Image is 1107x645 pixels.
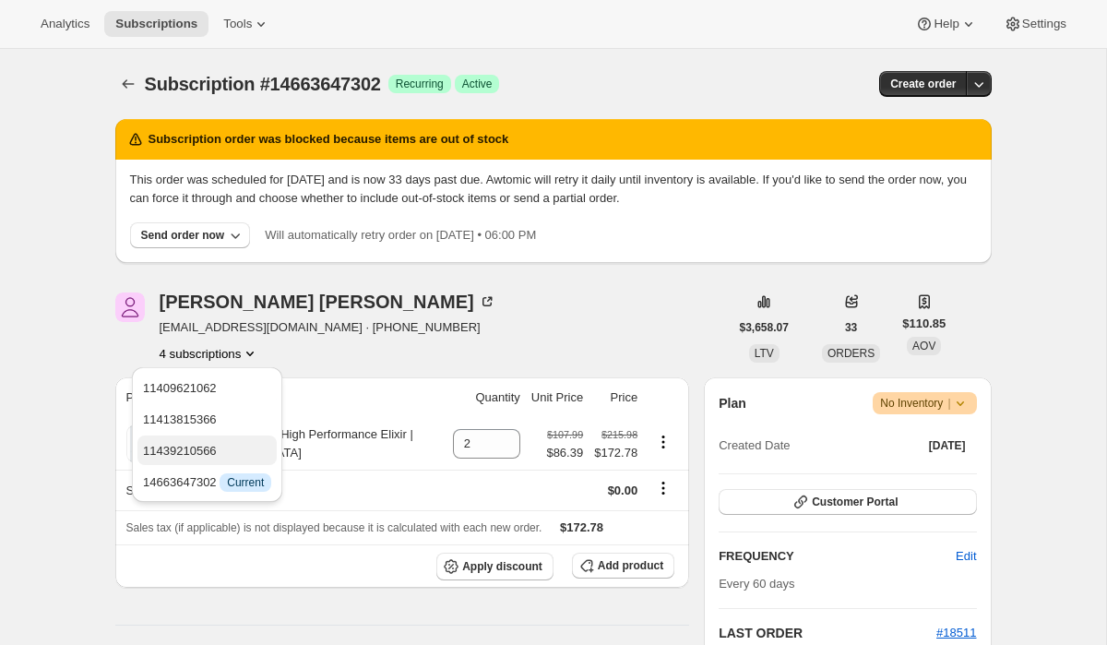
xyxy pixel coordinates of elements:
span: $172.78 [594,444,637,462]
h2: Plan [719,394,746,412]
button: 11413815366 [137,404,277,434]
button: 11439210566 [137,436,277,465]
span: Current [227,475,264,490]
button: Send order now [130,222,251,248]
span: $3,658.07 [740,320,789,335]
span: $86.39 [546,444,583,462]
div: Send order now [141,228,225,243]
button: Analytics [30,11,101,37]
button: Add product [572,553,674,579]
span: Edit [956,547,976,566]
small: $215.98 [601,429,637,440]
span: Customer Portal [812,495,898,509]
h2: Subscription order was blocked because items are out of stock [149,130,509,149]
h2: LAST ORDER [719,624,936,642]
button: Tools [212,11,281,37]
th: Quantity [447,377,526,418]
span: Every 60 days [719,577,794,591]
span: Created Date [719,436,790,455]
span: AOV [912,340,935,352]
th: Unit Price [526,377,589,418]
a: #18511 [936,626,976,639]
span: Analytics [41,17,89,31]
span: Subscriptions [115,17,197,31]
button: Customer Portal [719,489,976,515]
th: Shipping [115,470,447,510]
span: 11409621062 [143,381,217,395]
h2: FREQUENCY [719,547,956,566]
button: Subscriptions [104,11,208,37]
span: | [947,396,950,411]
button: Edit [945,542,987,571]
div: CoVera Collagen II High Performance Elixir | [GEOGRAPHIC_DATA] [163,425,442,462]
button: 14663647302 InfoCurrent [137,467,277,496]
button: Apply discount [436,553,553,580]
span: Apply discount [462,559,542,574]
button: Subscriptions [115,71,141,97]
span: Alison Johsnon [115,293,145,322]
button: $3,658.07 [729,315,800,340]
span: ORDERS [827,347,875,360]
span: [EMAIL_ADDRESS][DOMAIN_NAME] · [PHONE_NUMBER] [160,318,496,337]
span: Sales tax (if applicable) is not displayed because it is calculated with each new order. [126,521,542,534]
button: 33 [834,315,868,340]
span: Subscription #14663647302 [145,74,381,94]
span: Settings [1022,17,1066,31]
th: Price [589,377,643,418]
span: 11439210566 [143,444,217,458]
span: Add product [598,558,663,573]
span: 11413815366 [143,412,217,426]
p: This order was scheduled for [DATE] and is now 33 days past due. Awtomic will retry it daily unti... [130,171,977,208]
span: Help [934,17,958,31]
span: $172.78 [560,520,603,534]
button: Shipping actions [649,478,678,498]
button: 11409621062 [137,373,277,402]
span: Recurring [396,77,444,91]
div: [PERSON_NAME] [PERSON_NAME] [160,293,496,311]
span: LTV [755,347,774,360]
span: $110.85 [902,315,946,333]
p: Will automatically retry order on [DATE] • 06:00 PM [265,226,536,245]
button: Create order [879,71,967,97]
span: 14663647302 [143,475,271,489]
small: $107.99 [547,429,583,440]
button: Product actions [649,432,678,452]
button: [DATE] [918,433,977,459]
span: Tools [223,17,252,31]
span: No Inventory [880,394,969,412]
th: Product [115,377,447,418]
span: Create order [890,77,956,91]
span: $0.00 [608,484,638,497]
button: Product actions [160,344,260,363]
button: Help [904,11,988,37]
span: Active [462,77,493,91]
span: 33 [845,320,857,335]
button: Settings [993,11,1077,37]
button: #18511 [936,624,976,642]
span: [DATE] [929,438,966,453]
